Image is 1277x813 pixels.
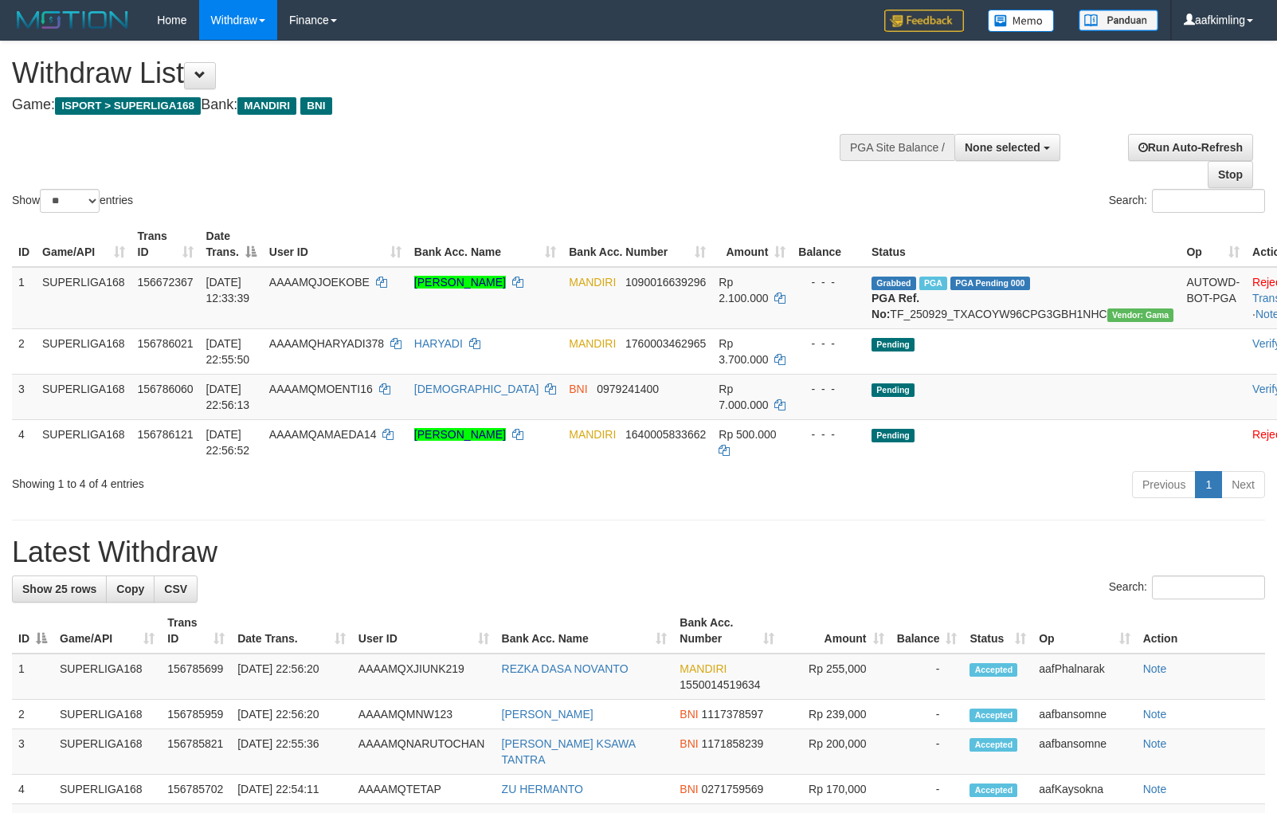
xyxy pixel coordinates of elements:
td: SUPERLIGA168 [53,729,161,775]
span: MANDIRI [680,662,727,675]
a: Note [1143,783,1167,795]
a: Copy [106,575,155,603]
span: Vendor URL: https://trx31.1velocity.biz [1107,308,1174,322]
td: Rp 255,000 [781,654,890,700]
td: AUTOWD-BOT-PGA [1180,267,1246,329]
span: Pending [872,383,915,397]
span: [DATE] 22:56:13 [206,383,250,411]
label: Search: [1109,189,1265,213]
a: Previous [1132,471,1196,498]
span: Rp 500.000 [719,428,776,441]
span: BNI [680,708,698,721]
span: MANDIRI [569,276,616,289]
td: [DATE] 22:54:11 [231,775,352,804]
div: - - - [798,336,859,352]
td: aafPhalnarak [1032,654,1136,700]
span: Copy 1117378597 to clipboard [702,708,764,721]
select: Showentries [40,189,100,213]
div: - - - [798,274,859,290]
td: SUPERLIGA168 [53,775,161,804]
td: SUPERLIGA168 [36,328,131,374]
span: MANDIRI [237,97,296,115]
th: Date Trans.: activate to sort column ascending [231,608,352,654]
a: CSV [154,575,198,603]
span: Copy [116,583,144,595]
span: Copy 0979241400 to clipboard [597,383,659,395]
span: AAAAMQHARYADI378 [269,337,384,350]
label: Search: [1109,575,1265,599]
th: ID [12,222,36,267]
td: aafbansomne [1032,729,1136,775]
span: ISPORT > SUPERLIGA168 [55,97,201,115]
td: 3 [12,729,53,775]
td: - [891,775,964,804]
td: [DATE] 22:55:36 [231,729,352,775]
th: Bank Acc. Name: activate to sort column ascending [408,222,562,267]
td: TF_250929_TXACOYW96CPG3GBH1NHC [865,267,1180,329]
td: 1 [12,654,53,700]
td: Rp 239,000 [781,700,890,729]
a: Note [1143,662,1167,675]
div: - - - [798,381,859,397]
span: MANDIRI [569,337,616,350]
a: Next [1221,471,1265,498]
th: Status: activate to sort column ascending [963,608,1032,654]
span: PGA Pending [950,277,1030,290]
th: Bank Acc. Number: activate to sort column ascending [673,608,781,654]
th: ID: activate to sort column descending [12,608,53,654]
td: 156785699 [161,654,231,700]
td: AAAAMQXJIUNK219 [352,654,496,700]
span: 156786021 [138,337,194,350]
td: SUPERLIGA168 [53,700,161,729]
span: 156786121 [138,428,194,441]
span: [DATE] 22:55:50 [206,337,250,366]
td: [DATE] 22:56:20 [231,700,352,729]
a: Run Auto-Refresh [1128,134,1253,161]
span: BNI [300,97,331,115]
span: Copy 1171858239 to clipboard [702,737,764,750]
span: AAAAMQMOENTI16 [269,383,373,395]
span: [DATE] 22:56:52 [206,428,250,457]
img: panduan.png [1079,10,1158,31]
span: Marked by aafsengchandara [919,277,947,290]
th: Amount: activate to sort column ascending [781,608,890,654]
button: None selected [954,134,1060,161]
th: Bank Acc. Name: activate to sort column ascending [496,608,674,654]
h1: Withdraw List [12,57,836,89]
span: Grabbed [872,277,916,290]
span: BNI [569,383,587,395]
span: BNI [680,783,698,795]
td: 4 [12,419,36,465]
a: [PERSON_NAME] [414,276,506,289]
span: 156786060 [138,383,194,395]
td: - [891,654,964,700]
a: [PERSON_NAME] KSAWA TANTRA [502,737,636,766]
span: Pending [872,338,915,352]
label: Show entries [12,189,133,213]
span: [DATE] 12:33:39 [206,276,250,304]
th: Op: activate to sort column ascending [1032,608,1136,654]
span: None selected [965,141,1040,154]
span: Pending [872,429,915,442]
td: SUPERLIGA168 [36,374,131,419]
td: 156785702 [161,775,231,804]
td: 2 [12,700,53,729]
span: BNI [680,737,698,750]
span: MANDIRI [569,428,616,441]
th: Action [1137,608,1265,654]
td: 3 [12,374,36,419]
th: Op: activate to sort column ascending [1180,222,1246,267]
a: [DEMOGRAPHIC_DATA] [414,383,539,395]
th: Amount: activate to sort column ascending [712,222,792,267]
div: PGA Site Balance / [840,134,954,161]
td: Rp 170,000 [781,775,890,804]
td: aafKaysokna [1032,775,1136,804]
div: Showing 1 to 4 of 4 entries [12,469,520,492]
div: - - - [798,426,859,442]
td: [DATE] 22:56:20 [231,654,352,700]
span: Copy 1640005833662 to clipboard [625,428,706,441]
span: Copy 1090016639296 to clipboard [625,276,706,289]
span: Accepted [970,784,1017,797]
img: MOTION_logo.png [12,8,133,32]
span: Rp 2.100.000 [719,276,768,304]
